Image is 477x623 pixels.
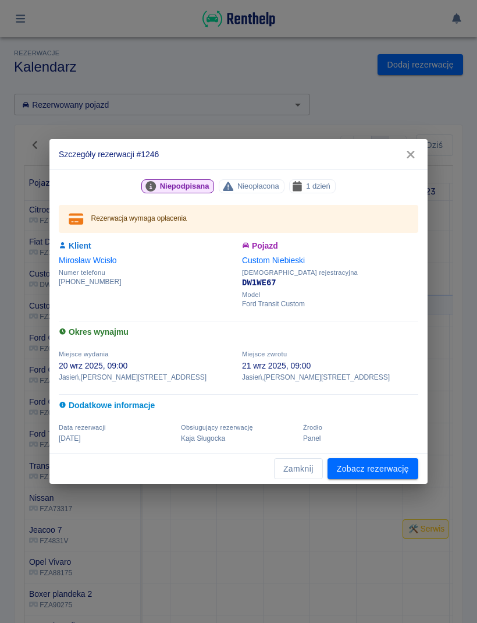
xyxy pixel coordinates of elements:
[303,424,322,431] span: Żrodło
[49,139,428,169] h2: Szczegóły rezerwacji #1246
[242,299,418,309] p: Ford Transit Custom
[274,458,323,480] button: Zamknij
[155,180,214,192] span: Niepodpisana
[233,180,284,192] span: Nieopłacona
[242,372,418,383] p: Jasień , [PERSON_NAME][STREET_ADDRESS]
[59,433,174,444] p: [DATE]
[59,326,418,338] h6: Okres wynajmu
[242,240,418,252] h6: Pojazd
[301,180,335,192] span: 1 dzień
[91,208,187,229] div: Rezerwacja wymaga opłacenia
[242,256,305,265] a: Custom Niebieski
[242,277,418,289] p: DW1WE67
[181,424,253,431] span: Obsługujący rezerwację
[59,360,235,372] p: 20 wrz 2025, 09:00
[59,399,418,412] h6: Dodatkowe informacje
[242,360,418,372] p: 21 wrz 2025, 09:00
[242,291,418,299] span: Model
[181,433,296,444] p: Kaja Sługocka
[59,372,235,383] p: Jasień , [PERSON_NAME][STREET_ADDRESS]
[242,351,287,357] span: Miejsce zwrotu
[59,256,117,265] a: Mirosław Wcisło
[328,458,418,480] a: Zobacz rezerwację
[59,351,109,357] span: Miejsce wydania
[59,240,235,252] h6: Klient
[59,277,235,287] p: [PHONE_NUMBER]
[303,433,418,444] p: Panel
[59,424,106,431] span: Data rezerwacji
[242,269,418,277] span: [DEMOGRAPHIC_DATA] rejestracyjna
[59,269,235,277] span: Numer telefonu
